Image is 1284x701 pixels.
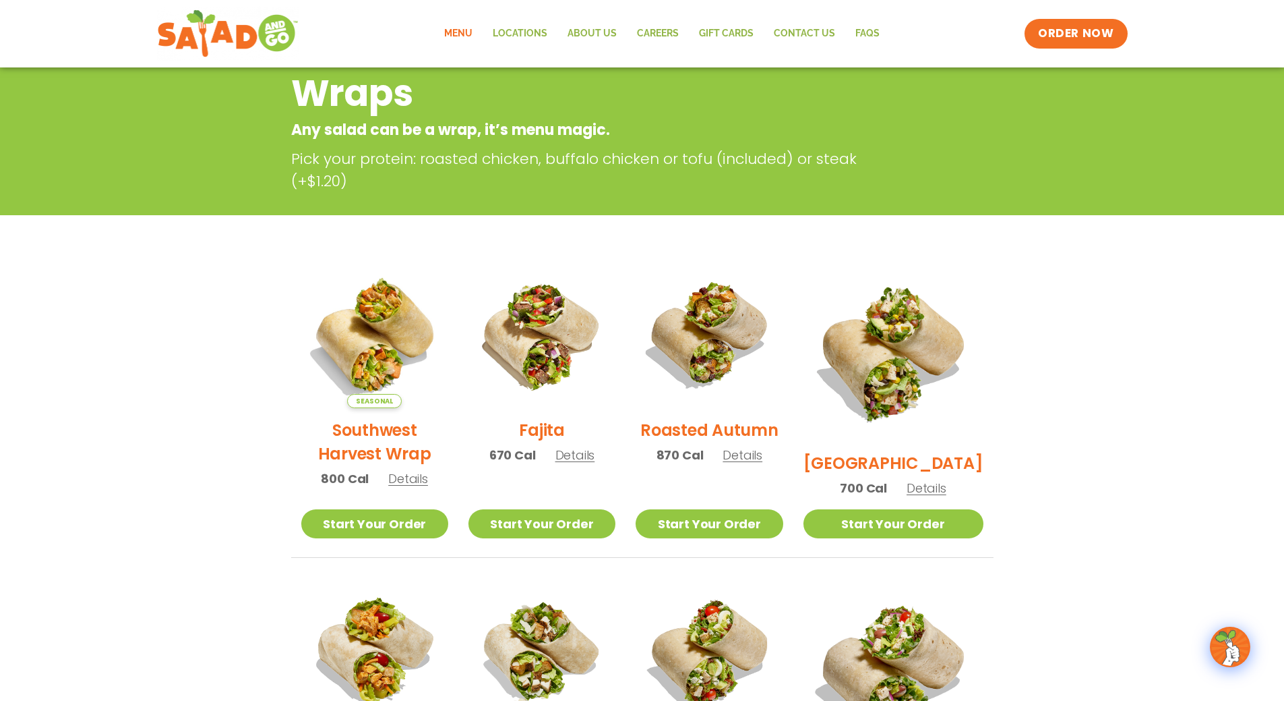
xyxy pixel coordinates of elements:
[321,470,369,488] span: 800 Cal
[803,451,983,475] h2: [GEOGRAPHIC_DATA]
[301,261,448,408] img: Product photo for Southwest Harvest Wrap
[723,447,762,464] span: Details
[301,418,448,466] h2: Southwest Harvest Wrap
[840,479,887,497] span: 700 Cal
[519,418,565,442] h2: Fajita
[434,18,890,49] nav: Menu
[468,509,615,538] a: Start Your Order
[489,446,536,464] span: 670 Cal
[640,418,778,442] h2: Roasted Autumn
[483,18,557,49] a: Locations
[764,18,845,49] a: Contact Us
[627,18,689,49] a: Careers
[434,18,483,49] a: Menu
[636,261,783,408] img: Product photo for Roasted Autumn Wrap
[291,66,885,121] h2: Wraps
[1211,628,1249,666] img: wpChatIcon
[803,261,983,441] img: Product photo for BBQ Ranch Wrap
[555,447,595,464] span: Details
[291,119,885,141] p: Any salad can be a wrap, it’s menu magic.
[689,18,764,49] a: GIFT CARDS
[1038,26,1113,42] span: ORDER NOW
[301,509,448,538] a: Start Your Order
[157,7,299,61] img: new-SAG-logo-768×292
[291,148,891,192] p: Pick your protein: roasted chicken, buffalo chicken or tofu (included) or steak (+$1.20)
[636,509,783,538] a: Start Your Order
[845,18,890,49] a: FAQs
[803,509,983,538] a: Start Your Order
[656,446,704,464] span: 870 Cal
[347,394,402,408] span: Seasonal
[468,261,615,408] img: Product photo for Fajita Wrap
[1025,19,1127,49] a: ORDER NOW
[907,480,946,497] span: Details
[388,470,428,487] span: Details
[557,18,627,49] a: About Us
